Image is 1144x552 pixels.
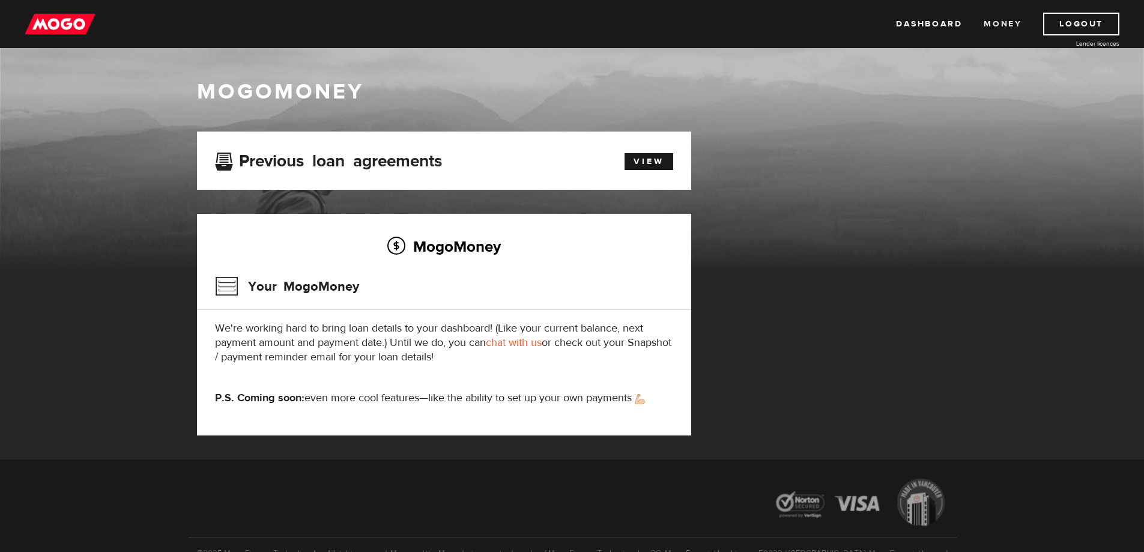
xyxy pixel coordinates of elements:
img: legal-icons-92a2ffecb4d32d839781d1b4e4802d7b.png [764,470,957,538]
a: Lender licences [1029,39,1119,48]
img: strong arm emoji [635,394,645,404]
a: Money [984,13,1021,35]
a: View [625,153,673,170]
h2: MogoMoney [215,234,673,259]
h1: MogoMoney [197,79,948,105]
h3: Your MogoMoney [215,271,359,302]
img: mogo_logo-11ee424be714fa7cbb0f0f49df9e16ec.png [25,13,95,35]
h3: Previous loan agreements [215,151,442,167]
a: chat with us [486,336,542,350]
p: We're working hard to bring loan details to your dashboard! (Like your current balance, next paym... [215,321,673,365]
a: Logout [1043,13,1119,35]
a: Dashboard [896,13,962,35]
strong: P.S. Coming soon: [215,391,304,405]
p: even more cool features—like the ability to set up your own payments [215,391,673,405]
